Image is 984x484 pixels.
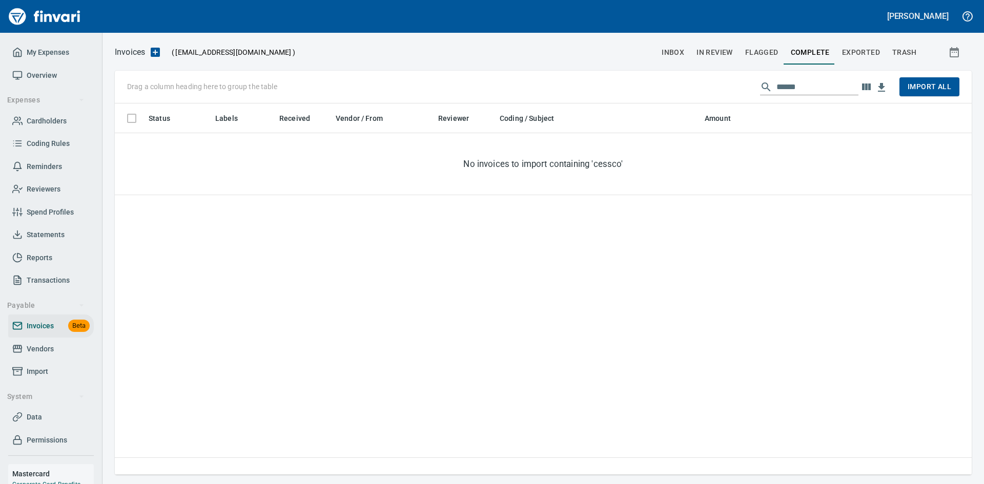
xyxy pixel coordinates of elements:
[705,112,731,124] span: Amount
[27,206,74,219] span: Spend Profiles
[27,274,70,287] span: Transactions
[27,46,69,59] span: My Expenses
[27,69,57,82] span: Overview
[27,251,52,264] span: Reports
[166,47,295,57] p: ( )
[27,365,48,378] span: Import
[27,183,60,196] span: Reviewers
[8,223,94,246] a: Statements
[115,46,145,58] p: Invoices
[8,429,94,452] a: Permissions
[27,320,54,332] span: Invoices
[115,46,145,58] nav: breadcrumb
[874,80,889,95] button: Download table
[662,46,684,59] span: inbox
[696,46,733,59] span: In Review
[336,112,396,124] span: Vendor / From
[279,112,310,124] span: Received
[27,411,42,424] span: Data
[8,178,94,201] a: Reviewers
[8,360,94,383] a: Import
[8,41,94,64] a: My Expenses
[8,64,94,87] a: Overview
[885,8,951,24] button: [PERSON_NAME]
[12,468,94,479] h6: Mastercard
[705,112,744,124] span: Amount
[3,387,89,406] button: System
[215,112,238,124] span: Labels
[939,43,972,61] button: Show invoices within a particular date range
[791,46,830,59] span: Complete
[8,406,94,429] a: Data
[27,115,67,128] span: Cardholders
[279,112,323,124] span: Received
[8,338,94,361] a: Vendors
[858,79,874,95] button: Choose columns to display
[7,299,85,312] span: Payable
[463,158,623,170] big: No invoices to import containing 'cessco'
[438,112,469,124] span: Reviewer
[127,81,277,92] p: Drag a column heading here to group the table
[149,112,170,124] span: Status
[27,434,67,447] span: Permissions
[27,343,54,355] span: Vendors
[149,112,183,124] span: Status
[887,11,949,22] h5: [PERSON_NAME]
[8,246,94,269] a: Reports
[68,320,90,332] span: Beta
[8,201,94,224] a: Spend Profiles
[215,112,251,124] span: Labels
[500,112,554,124] span: Coding / Subject
[27,228,65,241] span: Statements
[438,112,482,124] span: Reviewer
[3,91,89,110] button: Expenses
[8,110,94,133] a: Cardholders
[8,314,94,338] a: InvoicesBeta
[3,296,89,315] button: Payable
[500,112,567,124] span: Coding / Subject
[908,80,951,93] span: Import All
[8,269,94,292] a: Transactions
[336,112,383,124] span: Vendor / From
[7,390,85,403] span: System
[27,137,70,150] span: Coding Rules
[899,77,959,96] button: Import All
[174,47,292,57] span: [EMAIL_ADDRESS][DOMAIN_NAME]
[892,46,916,59] span: trash
[842,46,880,59] span: Exported
[7,94,85,107] span: Expenses
[6,4,83,29] img: Finvari
[8,155,94,178] a: Reminders
[8,132,94,155] a: Coding Rules
[745,46,778,59] span: Flagged
[27,160,62,173] span: Reminders
[145,46,166,58] button: Upload an Invoice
